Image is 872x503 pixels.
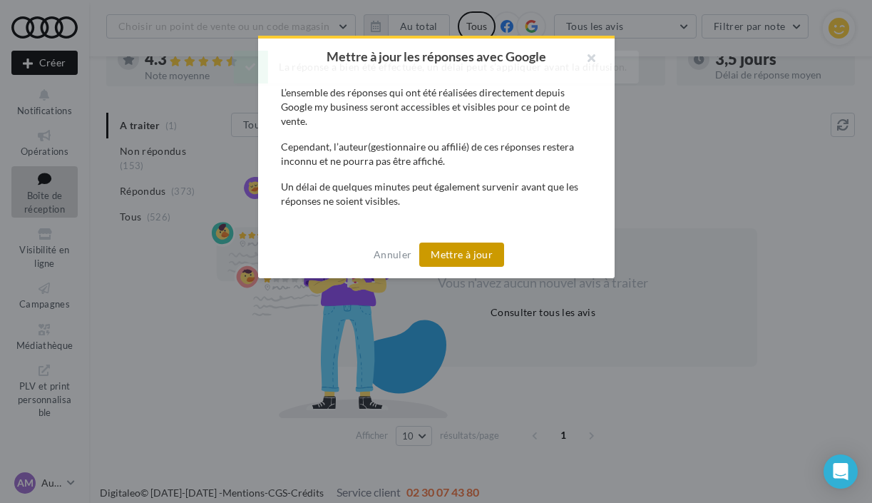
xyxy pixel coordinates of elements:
div: Un délai de quelques minutes peut également survenir avant que les réponses ne soient visibles. [281,180,592,208]
div: Cependant, l’auteur(gestionnaire ou affilié) de ces réponses restera inconnu et ne pourra pas êtr... [281,140,592,168]
div: La réponse a bien été effectuée, un délai peut s’appliquer avant la diffusion. [233,51,638,83]
div: Open Intercom Messenger [824,454,858,489]
span: L’ensemble des réponses qui ont été réalisées directement depuis Google my business seront access... [281,86,570,127]
button: Annuler [368,246,417,263]
button: Mettre à jour [419,243,504,267]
